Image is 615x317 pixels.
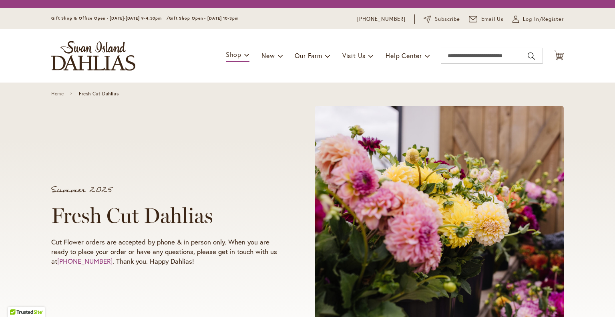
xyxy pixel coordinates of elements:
[57,256,113,266] a: [PHONE_NUMBER]
[295,51,322,60] span: Our Farm
[357,15,406,23] a: [PHONE_NUMBER]
[79,91,119,97] span: Fresh Cut Dahlias
[51,186,284,194] p: Summer 2025
[342,51,366,60] span: Visit Us
[51,91,64,97] a: Home
[386,51,422,60] span: Help Center
[424,15,460,23] a: Subscribe
[261,51,275,60] span: New
[226,50,241,59] span: Shop
[51,204,284,228] h1: Fresh Cut Dahlias
[523,15,564,23] span: Log In/Register
[51,16,169,21] span: Gift Shop & Office Open - [DATE]-[DATE] 9-4:30pm /
[169,16,239,21] span: Gift Shop Open - [DATE] 10-3pm
[512,15,564,23] a: Log In/Register
[469,15,504,23] a: Email Us
[51,237,284,266] p: Cut Flower orders are accepted by phone & in person only. When you are ready to place your order ...
[435,15,460,23] span: Subscribe
[51,41,135,71] a: store logo
[481,15,504,23] span: Email Us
